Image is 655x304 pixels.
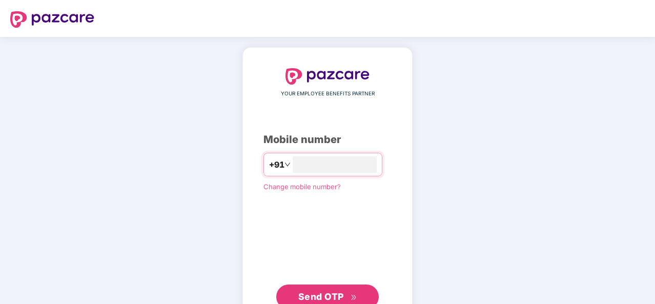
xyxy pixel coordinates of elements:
a: Change mobile number? [263,183,341,191]
img: logo [285,68,370,85]
span: double-right [351,294,357,301]
div: Mobile number [263,132,392,148]
img: logo [10,11,94,28]
span: YOUR EMPLOYEE BENEFITS PARTNER [281,90,375,98]
span: +91 [269,158,284,171]
span: down [284,161,291,168]
span: Send OTP [298,291,344,302]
